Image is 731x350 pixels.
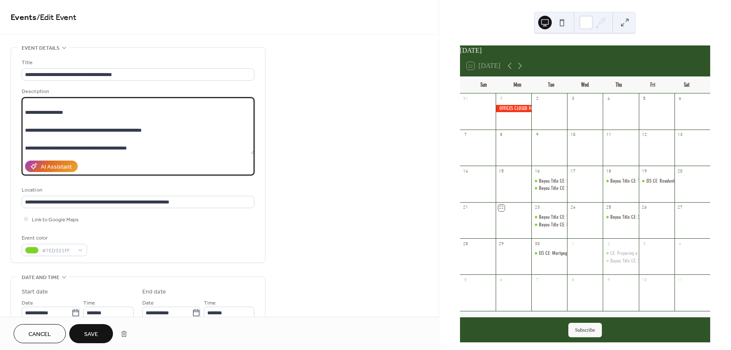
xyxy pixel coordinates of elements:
[605,96,612,102] div: 4
[610,178,712,185] div: Bayou Title CE: Title 4 - Won't You Be My Neighbor? (2hr)
[534,168,540,175] div: 16
[531,178,567,185] div: Bayou Title CE: Introduction to 1031 Exchanges (2hr)
[142,288,166,296] div: End date
[22,234,85,243] div: Event color
[603,250,638,257] div: CE: Preparing a CMA & Understanding the Appraisal Process(4hr)
[641,96,648,102] div: 5
[463,132,469,138] div: 7
[677,205,683,211] div: 27
[22,186,253,195] div: Location
[463,277,469,283] div: 5
[22,87,253,96] div: Description
[677,96,683,102] div: 6
[498,168,505,175] div: 15
[22,288,48,296] div: Start date
[570,132,576,138] div: 10
[570,168,576,175] div: 17
[636,76,670,93] div: Fri
[641,277,648,283] div: 10
[531,214,567,221] div: Bayou Title CE: Short Sales & Foreclosures (2hr)
[603,257,638,265] div: Bayou Title CE: 2025 LREC Mandatory (4hr)
[610,257,687,265] div: Bayou Title CE: 2025 LREC Mandatory (4hr)
[37,9,76,26] span: / Edit Event
[534,241,540,247] div: 30
[534,277,540,283] div: 7
[570,241,576,247] div: 1
[84,330,98,339] span: Save
[669,76,703,93] div: Sat
[531,221,567,229] div: Bayou Title CE: Fair Housing Act (2hr)
[641,132,648,138] div: 12
[539,214,624,221] div: Bayou Title CE: Short Sales & Foreclosures (2hr)
[534,132,540,138] div: 9
[14,324,66,343] button: Cancel
[602,76,636,93] div: Thu
[22,273,59,282] span: Date and time
[605,132,612,138] div: 11
[42,246,73,255] span: #7ED321FF
[677,241,683,247] div: 4
[463,205,469,211] div: 21
[500,76,534,93] div: Mon
[22,58,253,67] div: Title
[463,168,469,175] div: 14
[531,250,567,257] div: EIS CE: Mortgage Lending 101 (2hr)
[498,205,505,211] div: 22
[639,178,675,185] div: EIS CE: Residential Flood Insurance for the Louisiana Dweller (2hr)
[83,299,95,308] span: Time
[498,277,505,283] div: 6
[498,132,505,138] div: 8
[498,241,505,247] div: 29
[41,163,72,172] div: AI Assistant
[605,277,612,283] div: 9
[539,221,605,229] div: Bayou Title CE: Fair Housing Act (2hr)
[463,241,469,247] div: 28
[69,324,113,343] button: Save
[25,161,78,172] button: AI Assistant
[610,250,726,257] div: CE: Preparing a CMA & Understanding the Appraisal Process(4hr)
[568,323,602,337] button: Subscribe
[11,9,37,26] a: Events
[534,96,540,102] div: 2
[677,277,683,283] div: 11
[531,185,567,192] div: Bayou Title CE: Successions & Donations (4hr)
[534,76,568,93] div: Tue
[498,96,505,102] div: 1
[463,96,469,102] div: 31
[605,241,612,247] div: 2
[142,299,154,308] span: Date
[460,45,710,56] div: [DATE]
[22,44,59,53] span: Event details
[534,205,540,211] div: 23
[539,250,601,257] div: EIS CE: Mortgage Lending 101 (2hr)
[22,299,33,308] span: Date
[570,205,576,211] div: 24
[641,168,648,175] div: 19
[677,132,683,138] div: 13
[204,299,216,308] span: Time
[539,185,619,192] div: Bayou Title CE: Successions & Donations (4hr)
[641,241,648,247] div: 3
[641,205,648,211] div: 26
[677,168,683,175] div: 20
[496,105,531,112] div: OFFICES CLOSED FOR LABOR DAY OBSERVANCE
[603,214,638,221] div: Bayou Title CE: 2025 LREC Mandatory (4hr)
[28,330,51,339] span: Cancel
[605,205,612,211] div: 25
[610,214,687,221] div: Bayou Title CE: 2025 LREC Mandatory (4hr)
[605,168,612,175] div: 18
[32,215,79,224] span: Link to Google Maps
[570,96,576,102] div: 3
[568,76,602,93] div: Wed
[467,76,501,93] div: Sun
[603,178,638,185] div: Bayou Title CE: Title 4 - Won't You Be My Neighbor? (2hr)
[539,178,630,185] div: Bayou Title CE: Introduction to 1031 Exchanges (2hr)
[570,277,576,283] div: 8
